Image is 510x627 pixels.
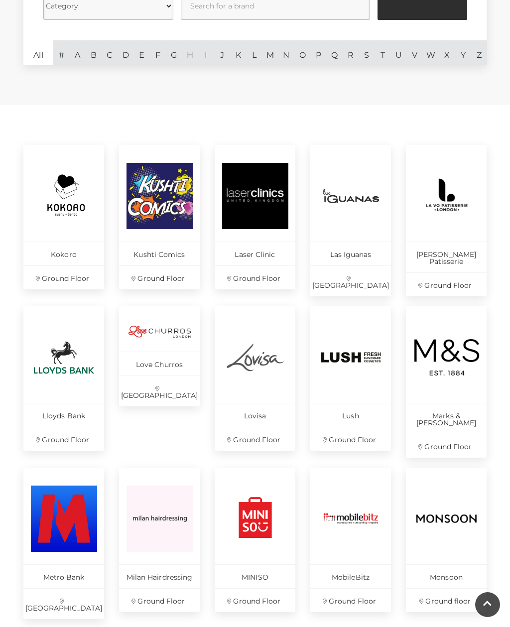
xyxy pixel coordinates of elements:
a: P [310,40,326,65]
a: Z [471,40,487,65]
p: [GEOGRAPHIC_DATA] [310,265,391,296]
a: Las Iguanas [GEOGRAPHIC_DATA] [310,145,391,296]
a: Kokoro Ground Floor [23,145,104,289]
p: MobileBitz [310,564,391,588]
a: Y [455,40,471,65]
a: Monsoon Ground floor [406,468,487,612]
a: Love Churros [GEOGRAPHIC_DATA] [119,306,200,406]
p: Metro Bank [23,564,104,588]
a: W [423,40,439,65]
a: D [118,40,133,65]
p: Ground Floor [119,588,200,612]
a: R [343,40,359,65]
p: [GEOGRAPHIC_DATA] [119,376,200,406]
p: [PERSON_NAME] Patisserie [406,242,487,272]
a: K [230,40,246,65]
p: Ground Floor [406,272,487,296]
a: H [182,40,198,65]
a: B [86,40,102,65]
p: Lush [310,403,391,427]
a: Q [327,40,343,65]
p: Ground Floor [119,265,200,289]
a: Lush Ground Floor [310,306,391,451]
p: Lovisa [215,403,295,427]
a: S [359,40,375,65]
p: Kokoro [23,242,104,265]
p: Laser Clinic [215,242,295,265]
p: MINISO [215,564,295,588]
p: Ground Floor [310,427,391,451]
a: J [214,40,230,65]
a: G [166,40,182,65]
p: Ground Floor [215,427,295,451]
p: Ground Floor [406,434,487,458]
p: Monsoon [406,564,487,588]
a: MobileBitz Ground Floor [310,468,391,612]
a: Laser Clinic Ground Floor [215,145,295,289]
a: X [439,40,455,65]
p: [GEOGRAPHIC_DATA] [23,588,104,619]
a: F [150,40,166,65]
a: # [53,40,69,65]
a: A [69,40,85,65]
a: E [133,40,149,65]
p: Kushti Comics [119,242,200,265]
p: Las Iguanas [310,242,391,265]
p: Ground Floor [23,427,104,451]
a: All [23,40,53,65]
a: Lovisa Ground Floor [215,306,295,451]
a: Milan Hairdressing Ground Floor [119,468,200,612]
a: C [102,40,118,65]
p: Ground Floor [23,265,104,289]
p: Ground Floor [215,588,295,612]
p: Ground Floor [310,588,391,612]
p: Ground Floor [215,265,295,289]
p: Marks & [PERSON_NAME] [406,403,487,434]
p: Ground floor [406,588,487,612]
a: [PERSON_NAME] Patisserie Ground Floor [406,145,487,296]
a: MINISO Ground Floor [215,468,295,612]
a: O [294,40,310,65]
p: Milan Hairdressing [119,564,200,588]
a: Lloyds Bank Ground Floor [23,306,104,451]
a: N [278,40,294,65]
a: T [375,40,390,65]
p: Lloyds Bank [23,403,104,427]
a: Marks & [PERSON_NAME] Ground Floor [406,306,487,458]
a: U [391,40,407,65]
p: Love Churros [119,352,200,376]
a: Kushti Comics Ground Floor [119,145,200,289]
a: Metro Bank [GEOGRAPHIC_DATA] [23,468,104,619]
a: M [262,40,278,65]
a: V [407,40,423,65]
a: L [246,40,262,65]
a: I [198,40,214,65]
